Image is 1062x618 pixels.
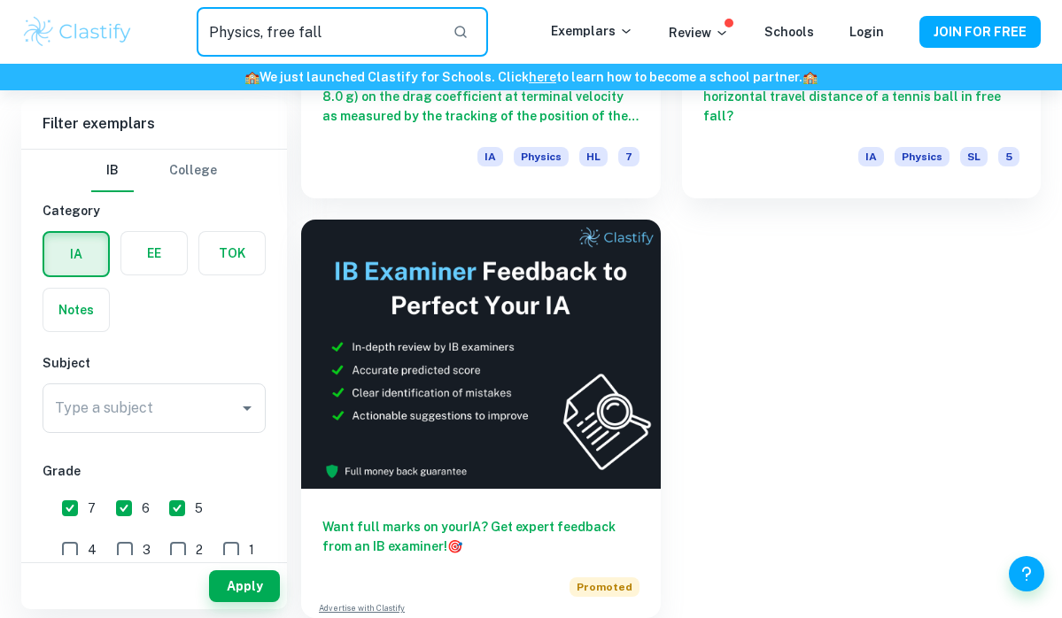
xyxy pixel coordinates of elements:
img: Clastify logo [21,14,134,50]
h6: How do different launching angles affect the horizontal travel distance of a tennis ball in free ... [703,67,1020,126]
button: IA [44,233,108,275]
img: Thumbnail [301,220,661,489]
span: 🎯 [447,539,462,553]
span: 7 [88,498,96,518]
h6: Want full marks on your IA ? Get expert feedback from an IB examiner! [322,517,640,556]
span: Promoted [570,577,640,597]
button: Notes [43,289,109,331]
button: IB [91,150,134,192]
button: Open [235,396,260,421]
div: Filter type choice [91,150,217,192]
a: Schools [764,25,814,39]
button: College [169,150,217,192]
button: JOIN FOR FREE [919,16,1041,48]
span: Physics [895,147,950,166]
a: Advertise with Clastify [319,602,405,614]
span: 3 [143,540,151,560]
input: Search for any exemplars... [197,7,439,57]
h6: Subject [43,353,266,373]
p: Review [669,23,729,42]
h6: Category [43,201,266,220]
h6: What is the effect of increasing mass (2.0, 4.0, 6.0, 8.0 g) on the drag coefficient at terminal ... [322,67,640,126]
span: 5 [998,147,1019,166]
a: here [529,70,556,84]
button: TOK [199,232,265,274]
button: EE [121,232,187,274]
h6: Grade [43,461,266,481]
span: IA [477,147,503,166]
h6: We just launched Clastify for Schools. Click to learn how to become a school partner. [4,67,1058,87]
a: Login [849,25,884,39]
span: 7 [618,147,640,166]
p: Exemplars [551,21,633,41]
span: 6 [142,498,150,518]
h6: Filter exemplars [21,99,287,149]
button: Apply [209,570,280,602]
span: 1 [249,540,254,560]
span: 2 [196,540,203,560]
span: HL [579,147,608,166]
span: Physics [514,147,569,166]
span: 🏫 [802,70,818,84]
span: SL [960,147,988,166]
button: Help and Feedback [1009,556,1044,591]
span: 4 [88,540,97,560]
span: 5 [195,498,203,518]
a: Want full marks on yourIA? Get expert feedback from an IB examiner!PromotedAdvertise with Clastify [301,220,661,618]
span: IA [858,147,884,166]
span: 🏫 [244,70,260,84]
